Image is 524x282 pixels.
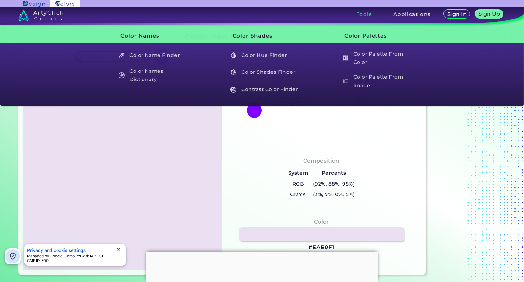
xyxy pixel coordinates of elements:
[448,12,466,17] h5: Sign In
[230,69,236,75] img: icon_color_shades_white.svg
[227,83,302,95] h5: Contrast Color Finder
[115,66,190,85] h5: Color Names Dictionary
[314,217,329,226] h4: Color
[227,66,302,79] a: Color Shades Finder
[115,49,190,61] a: Color Name Finder
[146,252,378,280] iframe: Advertisement
[339,49,414,67] h5: Color Palette From Color
[343,55,349,61] img: icon_col_pal_col_white.svg
[445,10,469,18] a: Sign In
[115,49,190,61] h5: Color Name Finder
[357,12,372,17] h3: Tools
[115,66,190,85] a: Color Names Dictionary
[339,72,414,90] a: Color Palette From Image
[227,83,302,95] a: Contrast Color Finder
[311,179,357,189] h5: (92%, 88%, 95%)
[393,12,431,17] h3: Applications
[343,78,349,84] img: icon_palette_from_image_white.svg
[286,168,311,179] h5: System
[334,28,414,44] h3: Color Palettes
[230,87,236,93] img: icon_color_contrast_white.svg
[119,52,125,58] img: icon_color_name_finder_white.svg
[339,72,414,90] h5: Color Palette From Image
[227,49,302,61] h5: Color Hue Finder
[311,189,357,200] h5: (3%, 7%, 0%, 5%)
[27,71,219,266] img: 87c4d22d-4d30-45d2-bb31-e9cdc19a9538
[230,52,236,58] img: icon_color_hue_white.svg
[311,168,357,179] h5: Percents
[286,189,311,200] h5: CMYK
[339,49,414,67] a: Color Palette From Color
[308,244,334,251] h3: #EAE0F1
[227,49,302,61] a: Color Hue Finder
[110,28,190,44] h3: Color Names
[119,72,125,79] img: icon_color_names_dictionary_white.svg
[479,11,499,16] h5: Sign Up
[222,28,302,44] h3: Color Shades
[303,156,339,165] h4: Composition
[286,179,311,189] h5: RGB
[476,10,502,18] a: Sign Up
[428,30,508,277] iframe: Advertisement
[18,10,63,21] img: logo_artyclick_colors_white.svg
[227,66,302,79] h5: Color Shades Finder
[23,1,45,7] img: ArtyClick Design logo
